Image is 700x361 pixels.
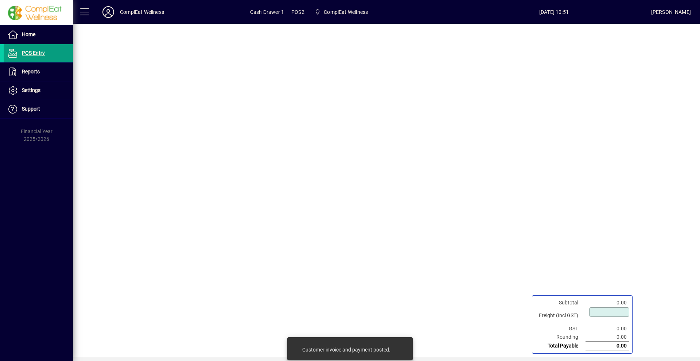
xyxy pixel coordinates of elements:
[457,6,651,18] span: [DATE] 10:51
[586,342,629,350] td: 0.00
[651,6,691,18] div: [PERSON_NAME]
[535,333,586,342] td: Rounding
[535,307,586,324] td: Freight (Incl GST)
[302,346,390,353] div: Customer invoice and payment posted.
[535,342,586,350] td: Total Payable
[324,6,368,18] span: ComplEat Wellness
[535,299,586,307] td: Subtotal
[22,106,40,112] span: Support
[250,6,284,18] span: Cash Drawer 1
[22,31,35,37] span: Home
[535,324,586,333] td: GST
[586,299,629,307] td: 0.00
[4,26,73,44] a: Home
[586,324,629,333] td: 0.00
[22,69,40,74] span: Reports
[22,50,45,56] span: POS Entry
[586,333,629,342] td: 0.00
[4,63,73,81] a: Reports
[4,100,73,118] a: Support
[22,87,40,93] span: Settings
[120,6,164,18] div: ComplEat Wellness
[291,6,304,18] span: POS2
[312,5,371,19] span: ComplEat Wellness
[97,5,120,19] button: Profile
[4,81,73,100] a: Settings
